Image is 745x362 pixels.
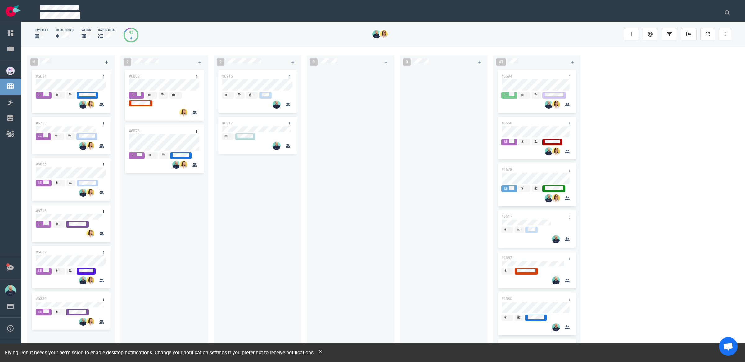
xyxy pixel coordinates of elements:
div: days left [35,28,48,32]
img: 26 [79,276,87,284]
span: 0 [403,58,411,66]
a: #6763 [36,121,47,125]
img: 26 [552,194,560,202]
img: 26 [273,142,281,150]
img: 26 [552,323,560,331]
a: #6716 [36,209,47,213]
a: #6880 [501,297,512,301]
span: Flying Donut needs your permission to [5,350,152,355]
img: 26 [273,101,281,109]
img: 26 [179,109,187,117]
img: 26 [179,161,187,169]
a: #6634 [36,74,47,78]
img: 26 [86,101,94,109]
img: 26 [552,276,560,284]
span: 43 [496,58,506,66]
a: #6808 [129,74,140,78]
a: #6658 [501,121,512,125]
img: 26 [79,189,87,197]
img: 26 [380,30,388,38]
img: 26 [552,147,560,155]
a: #6865 [36,162,47,166]
a: #6334 [36,297,47,301]
img: 26 [86,276,94,284]
img: 26 [545,194,553,202]
a: #6873 [129,129,140,133]
span: 2 [217,58,224,66]
img: 26 [86,318,94,326]
span: 2 [124,58,131,66]
a: #6694 [501,74,512,78]
span: . Change your if you prefer not to receive notifications. [152,350,315,355]
img: 26 [545,101,553,109]
span: 0 [310,58,318,66]
img: 26 [552,235,560,243]
div: cards total [98,28,116,32]
a: #6916 [222,74,233,78]
a: #6678 [501,168,512,172]
a: notification settings [183,350,227,355]
img: 26 [552,101,560,109]
img: 26 [86,189,94,197]
div: Ouvrir le chat [719,337,738,356]
img: 26 [372,30,381,38]
img: 26 [79,142,87,150]
a: #5517 [501,214,512,219]
span: 6 [30,58,38,66]
img: 26 [79,318,87,326]
img: 26 [86,230,94,238]
a: enable desktop notifications [90,350,152,355]
img: 26 [545,147,553,155]
div: Weeks [82,28,91,32]
a: #6917 [222,121,233,125]
div: Total Points [56,28,74,32]
div: 4 [129,35,133,41]
img: 26 [79,101,87,109]
img: 26 [172,161,180,169]
img: 26 [86,142,94,150]
a: #6882 [501,256,512,260]
a: #6667 [36,250,47,254]
div: 43 [129,29,133,35]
